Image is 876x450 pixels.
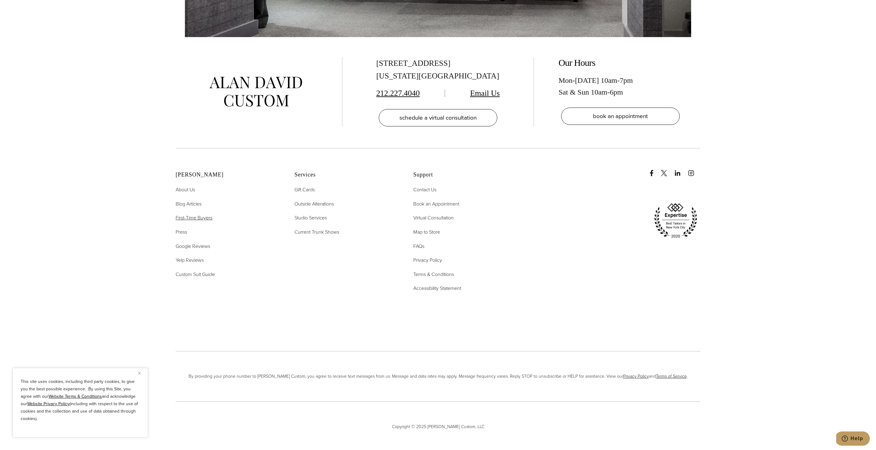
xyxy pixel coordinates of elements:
[413,186,517,292] nav: Support Footer Nav
[623,373,649,380] a: Privacy Policy
[413,186,436,193] span: Contact Us
[413,271,454,278] span: Terms & Conditions
[688,164,700,176] a: instagram
[176,214,212,221] span: First-Time Buyers
[376,57,500,83] div: [STREET_ADDRESS] [US_STATE][GEOGRAPHIC_DATA]
[176,186,195,193] span: About Us
[294,214,327,222] a: Studio Services
[176,271,215,278] span: Custom Suit Guide
[559,57,682,68] h2: Our Hours
[656,373,687,380] a: Terms of Service
[836,431,870,447] iframe: Opens a widget where you can chat to one of our agents
[413,214,454,221] span: Virtual Consultation
[470,89,500,98] a: Email Us
[176,186,195,194] a: About Us
[176,257,204,264] span: Yelp Reviews
[27,401,69,407] a: Website Privacy Policy
[138,372,141,375] img: Close
[176,200,202,207] span: Blog Articles
[176,186,279,278] nav: Alan David Footer Nav
[176,214,212,222] a: First-Time Buyers
[294,228,339,236] a: Current Trunk Shows
[413,270,454,278] a: Terms & Conditions
[176,423,700,430] span: Copyright © 2025 [PERSON_NAME] Custom, LLC
[413,200,459,207] span: Book an Appointment
[376,89,420,98] a: 212.227.4040
[48,393,102,400] a: Website Terms & Conditions
[138,369,145,377] button: Close
[674,164,687,176] a: linkedin
[651,201,700,240] img: expertise, best tailors in new york city 2020
[294,200,334,207] span: Outside Alterations
[413,257,442,264] span: Privacy Policy
[294,214,327,221] span: Studio Services
[413,256,442,264] a: Privacy Policy
[413,214,454,222] a: Virtual Consultation
[294,186,315,194] a: Gift Cards
[379,109,497,126] a: schedule a virtual consultation
[399,113,477,122] span: schedule a virtual consultation
[294,200,334,208] a: Outside Alterations
[593,112,648,121] span: book an appointment
[413,228,440,236] a: Map to Store
[176,228,187,236] span: Press
[176,200,202,208] a: Blog Articles
[661,164,673,176] a: x/twitter
[176,228,187,236] a: Press
[649,164,660,176] a: Facebook
[559,74,682,98] div: Mon-[DATE] 10am-7pm Sat & Sun 10am-6pm
[176,172,279,178] h2: [PERSON_NAME]
[294,228,339,236] span: Current Trunk Shows
[413,172,517,178] h2: Support
[413,242,424,250] a: FAQs
[176,256,204,264] a: Yelp Reviews
[413,228,440,236] span: Map to Store
[413,284,461,292] a: Accessibility Statement
[413,200,459,208] a: Book an Appointment
[561,108,680,125] a: book an appointment
[21,378,140,422] p: This site uses cookies, including third party cookies, to give you the best possible experience. ...
[210,77,302,107] img: alan david custom
[294,172,398,178] h2: Services
[176,373,700,380] span: By providing your phone number to [PERSON_NAME] Custom, you agree to receive text messages from u...
[176,270,215,278] a: Custom Suit Guide
[176,242,210,250] a: Google Reviews
[294,186,398,236] nav: Services Footer Nav
[294,186,315,193] span: Gift Cards
[413,186,436,194] a: Contact Us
